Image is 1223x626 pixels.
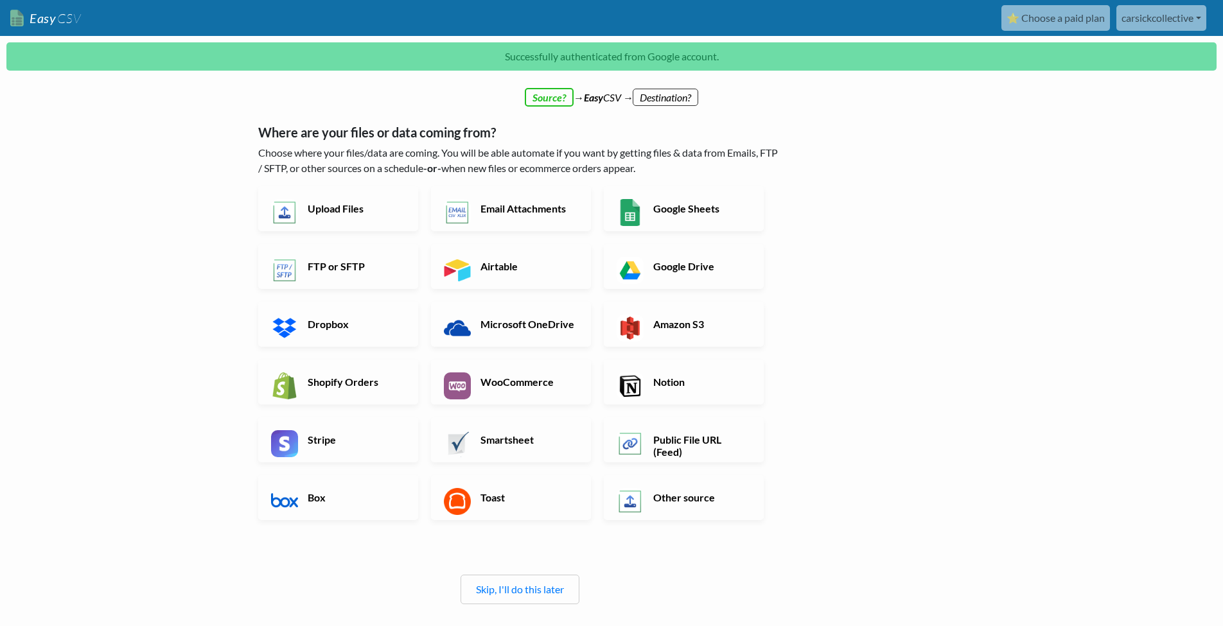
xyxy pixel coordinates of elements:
[444,372,471,399] img: WooCommerce App & API
[604,302,764,347] a: Amazon S3
[431,186,591,231] a: Email Attachments
[604,475,764,520] a: Other source
[56,10,81,26] span: CSV
[477,433,578,446] h6: Smartsheet
[650,260,751,272] h6: Google Drive
[444,488,471,515] img: Toast App & API
[617,488,644,515] img: Other Source App & API
[476,583,564,595] a: Skip, I'll do this later
[271,430,298,457] img: Stripe App & API
[271,488,298,515] img: Box App & API
[477,260,578,272] h6: Airtable
[245,77,978,105] div: → CSV →
[604,360,764,404] a: Notion
[258,417,418,462] a: Stripe
[431,360,591,404] a: WooCommerce
[258,302,418,347] a: Dropbox
[617,430,644,457] img: Public File URL App & API
[444,199,471,226] img: Email New CSV or XLSX File App & API
[444,315,471,342] img: Microsoft OneDrive App & API
[258,125,782,140] h5: Where are your files or data coming from?
[304,260,405,272] h6: FTP or SFTP
[617,199,644,226] img: Google Sheets App & API
[423,162,441,174] b: -or-
[444,257,471,284] img: Airtable App & API
[258,145,782,176] p: Choose where your files/data are coming. You will be able automate if you want by getting files &...
[258,475,418,520] a: Box
[1001,5,1110,31] a: ⭐ Choose a paid plan
[304,433,405,446] h6: Stripe
[271,315,298,342] img: Dropbox App & API
[271,372,298,399] img: Shopify App & API
[477,202,578,214] h6: Email Attachments
[650,376,751,388] h6: Notion
[1116,5,1206,31] a: carsickcollective
[650,433,751,458] h6: Public File URL (Feed)
[444,430,471,457] img: Smartsheet App & API
[304,376,405,388] h6: Shopify Orders
[6,42,1217,71] p: Successfully authenticated from Google account.
[477,491,578,503] h6: Toast
[304,202,405,214] h6: Upload Files
[271,257,298,284] img: FTP or SFTP App & API
[258,186,418,231] a: Upload Files
[431,244,591,289] a: Airtable
[650,202,751,214] h6: Google Sheets
[10,5,81,31] a: EasyCSV
[304,318,405,330] h6: Dropbox
[258,244,418,289] a: FTP or SFTP
[604,417,764,462] a: Public File URL (Feed)
[431,417,591,462] a: Smartsheet
[431,475,591,520] a: Toast
[477,376,578,388] h6: WooCommerce
[271,199,298,226] img: Upload Files App & API
[617,257,644,284] img: Google Drive App & API
[477,318,578,330] h6: Microsoft OneDrive
[604,244,764,289] a: Google Drive
[604,186,764,231] a: Google Sheets
[258,360,418,404] a: Shopify Orders
[650,491,751,503] h6: Other source
[650,318,751,330] h6: Amazon S3
[431,302,591,347] a: Microsoft OneDrive
[617,372,644,399] img: Notion App & API
[304,491,405,503] h6: Box
[617,315,644,342] img: Amazon S3 App & API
